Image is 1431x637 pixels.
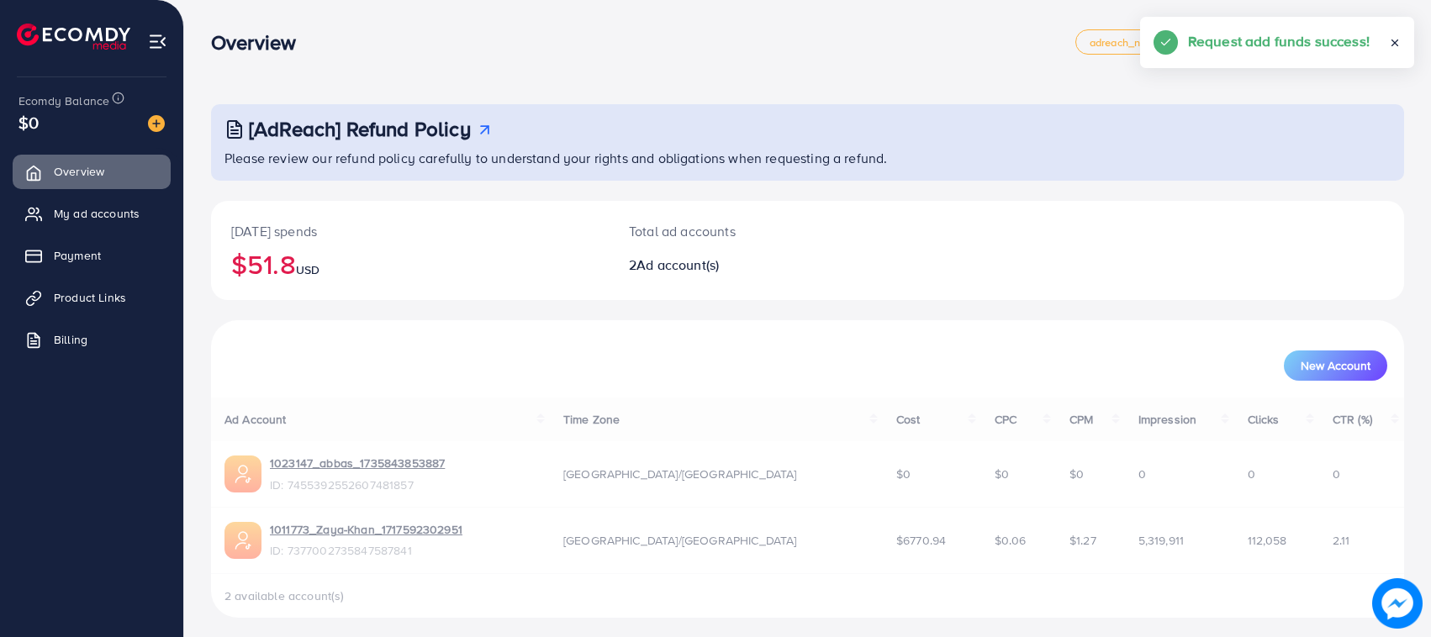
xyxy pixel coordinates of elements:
[231,248,589,280] h2: $51.8
[13,281,171,314] a: Product Links
[224,148,1394,168] p: Please review our refund policy carefully to understand your rights and obligations when requesti...
[1188,30,1370,52] h5: Request add funds success!
[1301,360,1370,371] span: New Account
[54,205,140,222] span: My ad accounts
[13,239,171,272] a: Payment
[636,255,719,274] span: Ad account(s)
[629,257,887,273] h2: 2
[18,92,109,109] span: Ecomdy Balance
[296,261,319,278] span: USD
[148,115,165,132] img: image
[211,30,309,55] h3: Overview
[13,197,171,230] a: My ad accounts
[13,155,171,188] a: Overview
[54,247,101,264] span: Payment
[1075,29,1217,55] a: adreach_new_package
[13,323,171,356] a: Billing
[249,117,471,141] h3: [AdReach] Refund Policy
[54,289,126,306] span: Product Links
[231,221,589,241] p: [DATE] spends
[1090,37,1202,48] span: adreach_new_package
[18,110,39,134] span: $0
[54,163,104,180] span: Overview
[1284,350,1387,381] button: New Account
[1372,578,1423,629] img: image
[54,331,87,348] span: Billing
[17,24,130,50] img: logo
[629,221,887,241] p: Total ad accounts
[148,32,167,51] img: menu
